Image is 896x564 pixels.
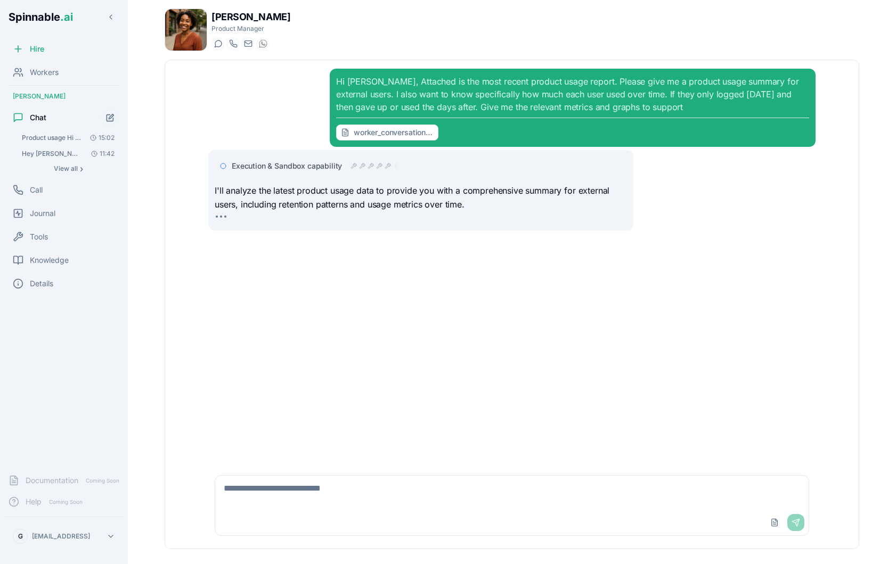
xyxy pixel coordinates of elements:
span: G [18,532,23,541]
div: tool_call - completed [376,163,382,169]
span: Knowledge [30,255,69,266]
span: Hire [30,44,44,54]
span: Journal [30,208,55,219]
p: Product Manager [211,24,290,33]
h1: [PERSON_NAME] [211,10,290,24]
span: Download not available yet [354,127,434,138]
span: Workers [30,67,59,78]
button: G[EMAIL_ADDRESS] [9,526,119,547]
div: [PERSON_NAME] [4,88,124,105]
p: I'll analyze the latest product usage data to provide you with a comprehensive summary for extern... [215,184,627,211]
span: Hey Taylor! We have a presentation to investors this week about Spn: Perfect! That's a much more ... [22,150,82,158]
div: tool_call - completed [351,163,357,169]
div: tool_call - completed [385,163,391,169]
span: Spinnable [9,11,73,23]
button: Open conversation: Product usage Hi Taylor, Attached is the most recent product usage report. Ple... [17,130,119,145]
button: Open conversation: Hey Taylor! We have a presentation to investors this week about Spn [17,146,119,161]
span: Chat [30,112,46,123]
button: Start new chat [101,109,119,127]
span: Execution & Sandbox capability [232,161,342,171]
span: Call [30,185,43,195]
div: tool_call - completed [368,163,374,169]
span: Documentation [26,475,78,486]
span: 11:42 [87,150,115,158]
button: Send email to taylor.mitchell@getspinnable.ai [241,37,254,50]
span: Coming Soon [46,497,86,507]
img: WhatsApp [259,39,267,48]
button: Start a chat with Taylor Mitchell [211,37,224,50]
button: Start a call with Taylor Mitchell [226,37,239,50]
span: Coming Soon [83,476,123,486]
span: Tools [30,231,48,242]
button: Show all conversations [17,162,119,175]
span: .ai [60,11,73,23]
span: Details [30,278,53,289]
span: View all [54,164,78,173]
img: Taylor Mitchell [165,9,207,51]
span: Product usage Hi Taylor, Attached is the most recent product usage report. Please give me a ...: ... [22,134,82,142]
span: › [80,164,83,173]
span: Help [26,496,42,507]
span: 15:02 [86,134,115,142]
button: WhatsApp [256,37,269,50]
div: tool_call - completed [359,163,365,169]
div: 12 more operations [395,163,397,169]
p: [EMAIL_ADDRESS] [32,532,90,541]
div: Hi [PERSON_NAME], Attached is the most recent product usage report. Please give me a product usag... [336,75,809,140]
